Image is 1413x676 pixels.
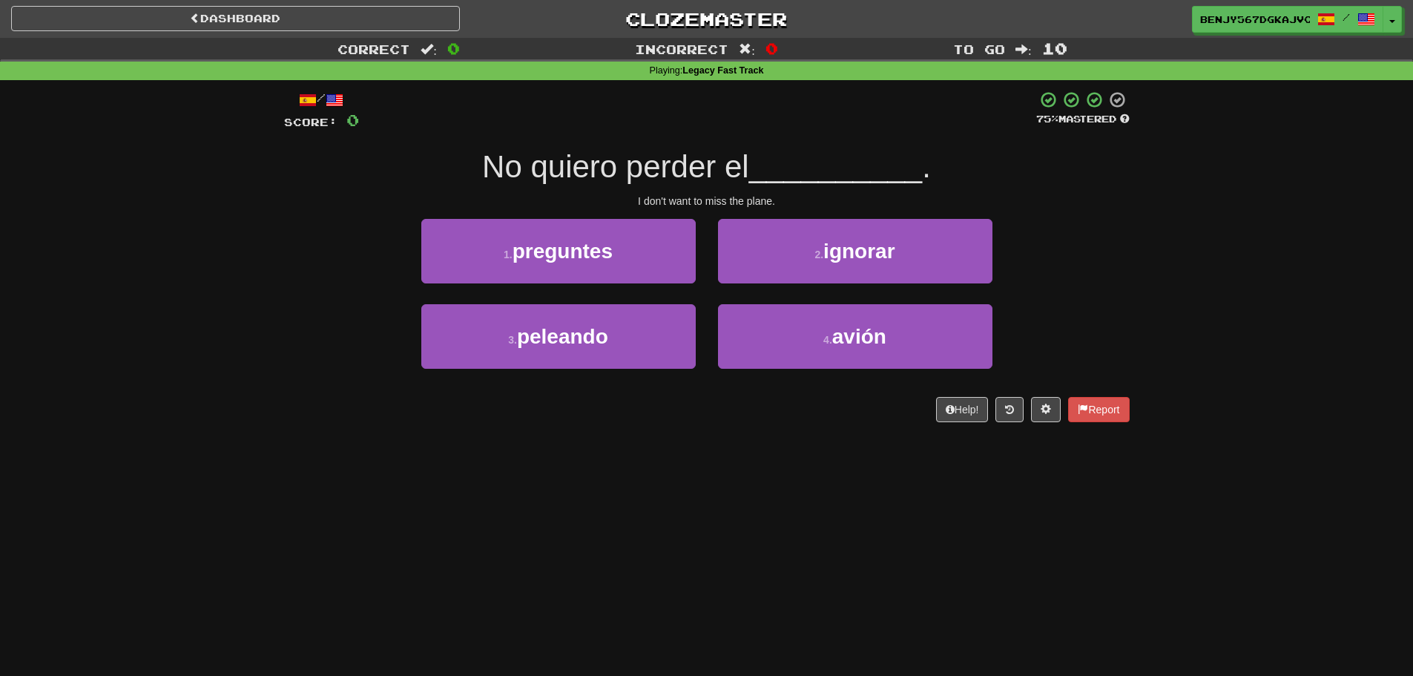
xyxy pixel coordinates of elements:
span: . [922,149,931,184]
span: preguntes [513,240,613,263]
a: Dashboard [11,6,460,31]
span: avión [832,325,886,348]
button: 1.preguntes [421,219,696,283]
span: 75 % [1036,113,1058,125]
span: 0 [346,111,359,129]
span: Incorrect [635,42,728,56]
span: : [1015,43,1032,56]
span: 10 [1042,39,1067,57]
button: 4.avión [718,304,992,369]
div: / [284,91,359,109]
span: ignorar [823,240,895,263]
span: 0 [765,39,778,57]
a: Clozemaster [482,6,931,32]
small: 4 . [823,334,832,346]
span: 0 [447,39,460,57]
span: Score: [284,116,337,128]
strong: Legacy Fast Track [682,65,763,76]
button: Round history (alt+y) [995,397,1024,422]
span: : [739,43,755,56]
div: I don't want to miss the plane. [284,194,1130,209]
small: 1 . [504,249,513,260]
button: Help! [936,397,989,422]
span: : [421,43,437,56]
span: Correct [337,42,410,56]
span: No quiero perder el [482,149,749,184]
span: benjy567dgkajvca [1200,13,1310,26]
span: peleando [517,325,608,348]
div: Mastered [1036,113,1130,126]
a: benjy567dgkajvca / [1192,6,1383,33]
small: 3 . [508,334,517,346]
small: 2 . [814,249,823,260]
span: To go [953,42,1005,56]
span: / [1343,12,1350,22]
button: 2.ignorar [718,219,992,283]
button: Report [1068,397,1129,422]
span: __________ [749,149,923,184]
button: 3.peleando [421,304,696,369]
